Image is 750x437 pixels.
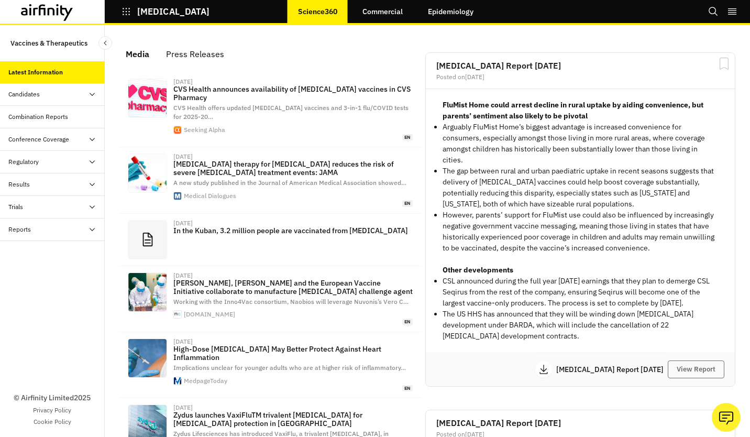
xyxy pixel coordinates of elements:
[443,309,718,342] p: The US HHS has announced that they will be winding down [MEDICAL_DATA] development under BARDA, w...
[8,157,39,167] div: Regulatory
[436,419,724,427] h2: [MEDICAL_DATA] Report [DATE]
[126,46,149,62] div: Media
[8,180,30,189] div: Results
[8,68,63,77] div: Latest Information
[402,134,413,141] span: en
[173,272,193,279] div: [DATE]
[174,126,181,134] img: favicon-192x192.png
[173,338,193,345] div: [DATE]
[443,166,718,210] p: The gap between rural and urban paediatric uptake in recent seasons suggests that delivery of [ME...
[119,332,421,398] a: [DATE]High-Dose [MEDICAL_DATA] May Better Protect Against Heart InflammationImplications unclear ...
[173,79,193,85] div: [DATE]
[173,220,193,226] div: [DATE]
[14,392,91,403] p: © Airfinity Limited 2025
[119,147,421,213] a: [DATE][MEDICAL_DATA] therapy for [MEDICAL_DATA] reduces the risk of severe [MEDICAL_DATA] treatme...
[712,403,741,432] button: Ask our analysts
[402,385,413,392] span: en
[298,7,337,16] p: Science360
[173,154,193,160] div: [DATE]
[119,72,421,147] a: [DATE]CVS Health announces availability of [MEDICAL_DATA] vaccines in CVS PharmacyCVS Health offe...
[184,378,227,384] div: MedpageToday
[402,319,413,325] span: en
[436,61,724,70] h2: [MEDICAL_DATA] Report [DATE]
[173,411,413,428] p: Zydus launches VaxiFluTM trivalent [MEDICAL_DATA] for [MEDICAL_DATA] protection in [GEOGRAPHIC_DATA]
[718,57,731,70] svg: Bookmark Report
[166,46,224,62] div: Press Releases
[436,74,724,80] div: Posted on [DATE]
[443,276,718,309] p: CSL announced during the full year [DATE] earnings that they plan to demerge CSL Seqirus from the...
[173,85,413,102] p: CVS Health announces availability of [MEDICAL_DATA] vaccines in CVS Pharmacy
[119,266,421,332] a: [DATE][PERSON_NAME], [PERSON_NAME] and the European Vaccine Initiative collaborate to manufacture...
[173,298,409,305] span: Working with the Inno4Vac consortium, Naobios will leverage Nuvonis’s Vero C …
[173,104,409,121] span: CVS Health offers updated [MEDICAL_DATA] vaccines and 3-in-1 flu/COVID tests for 2025-20 …
[668,360,724,378] button: View Report
[8,90,40,99] div: Candidates
[173,345,413,362] p: High-Dose [MEDICAL_DATA] May Better Protect Against Heart Inflammation
[173,160,413,177] p: [MEDICAL_DATA] therapy for [MEDICAL_DATA] reduces the risk of severe [MEDICAL_DATA] treatment eve...
[402,200,413,207] span: en
[10,34,87,53] p: Vaccines & Therapeutics
[128,273,167,311] img: naobios-nuvonis-and-european-vaccine-initiative.jpg
[443,265,513,275] strong: Other developments
[174,377,181,385] img: favicon.svg
[122,3,209,20] button: [MEDICAL_DATA]
[33,406,71,415] a: Privacy Policy
[128,339,167,377] img: 117275.jpg
[184,127,225,133] div: Seeking Alpha
[119,214,421,266] a: [DATE]In the Kuban, 3.2 million people are vaccinated from [MEDICAL_DATA]
[8,225,31,234] div: Reports
[174,192,181,200] img: favicon.ico
[184,311,235,318] div: [DOMAIN_NAME]
[173,405,193,411] div: [DATE]
[173,179,406,187] span: A new study published in the Journal of American Medical Association showed …
[173,279,413,296] p: [PERSON_NAME], [PERSON_NAME] and the European Vaccine Initiative collaborate to manufacture [MEDI...
[174,311,181,318] img: favicon.ico
[8,135,69,144] div: Conference Coverage
[184,193,236,199] div: Medical Dialogues
[8,202,23,212] div: Trials
[128,154,167,192] img: 202074-rapid-influenza-tests.jpg
[8,112,68,122] div: Combination Reports
[137,7,209,16] p: [MEDICAL_DATA]
[708,3,719,20] button: Search
[128,79,167,117] img: image_1225090614.jpg
[34,417,71,427] a: Cookie Policy
[173,226,413,235] p: In the Kuban, 3.2 million people are vaccinated from [MEDICAL_DATA]
[173,364,406,372] span: Implications unclear for younger adults who are at higher risk of inflammatory …
[556,366,668,373] p: [MEDICAL_DATA] Report [DATE]
[443,100,703,121] strong: FluMist Home could arrest decline in rural uptake by aiding convenience, but parents’ sentiment a...
[443,210,718,254] p: However, parents’ support for FluMist use could also be influenced by increasingly negative gover...
[443,122,718,166] p: Arguably FluMist Home’s biggest advantage is increased convenience for consumers, especially amon...
[98,36,112,50] button: Close Sidebar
